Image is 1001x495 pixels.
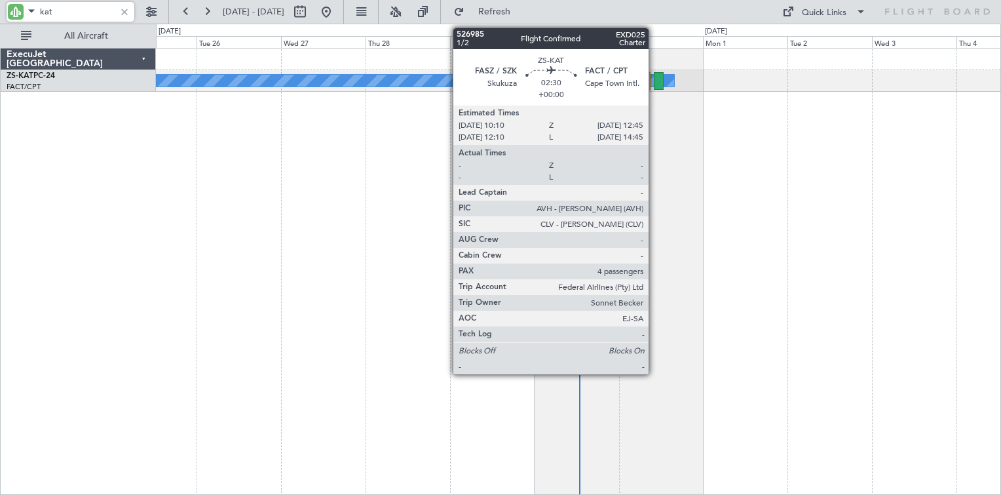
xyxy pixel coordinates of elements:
button: All Aircraft [14,26,142,47]
button: Quick Links [776,1,873,22]
button: Refresh [447,1,526,22]
div: Tue 26 [197,36,281,48]
div: [DATE] [705,26,727,37]
span: ZS-KAT [7,72,33,80]
div: Sat 30 [535,36,619,48]
div: Sun 31 [619,36,704,48]
a: FACT/CPT [7,82,41,92]
div: Thu 28 [366,36,450,48]
span: Refresh [467,7,522,16]
div: Mon 1 [703,36,787,48]
div: Wed 3 [872,36,956,48]
span: All Aircraft [34,31,138,41]
div: Fri 29 [450,36,535,48]
a: ZS-KATPC-24 [7,72,55,80]
input: A/C (Reg. or Type) [40,2,115,22]
div: Tue 2 [787,36,872,48]
div: Wed 27 [281,36,366,48]
span: [DATE] - [DATE] [223,6,284,18]
div: [DATE] [159,26,181,37]
div: Quick Links [802,7,846,20]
